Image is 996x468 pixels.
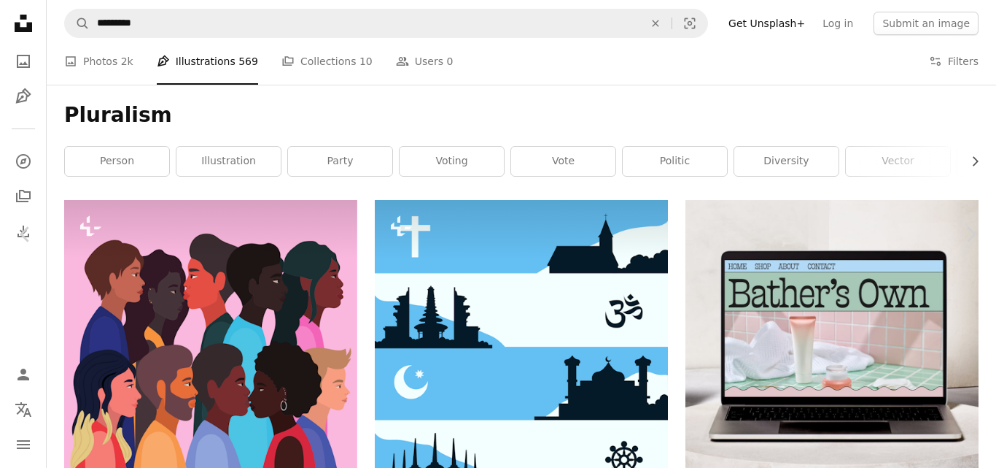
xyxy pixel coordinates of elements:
[9,82,38,111] a: Illustrations
[64,340,357,353] a: diversity skins of women and men cartoons design, people multiethnic race and community theme Vec...
[9,395,38,424] button: Language
[962,147,979,176] button: scroll list to the right
[734,147,839,176] a: diversity
[176,147,281,176] a: illustration
[9,430,38,459] button: Menu
[639,9,672,37] button: Clear
[400,147,504,176] a: voting
[446,53,453,69] span: 0
[672,9,707,37] button: Visual search
[121,53,133,69] span: 2k
[375,340,668,353] a: A blue and white background with black silhouettes of buildings
[65,147,169,176] a: person
[64,38,133,85] a: Photos 2k
[814,12,862,35] a: Log in
[359,53,373,69] span: 10
[9,147,38,176] a: Explore
[623,147,727,176] a: politic
[64,102,979,128] h1: Pluralism
[65,9,90,37] button: Search Unsplash
[288,147,392,176] a: party
[511,147,615,176] a: vote
[9,360,38,389] a: Log in / Sign up
[64,9,708,38] form: Find visuals sitewide
[846,147,950,176] a: vector
[281,38,373,85] a: Collections 10
[874,12,979,35] button: Submit an image
[945,164,996,304] a: Next
[720,12,814,35] a: Get Unsplash+
[929,38,979,85] button: Filters
[9,47,38,76] a: Photos
[396,38,454,85] a: Users 0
